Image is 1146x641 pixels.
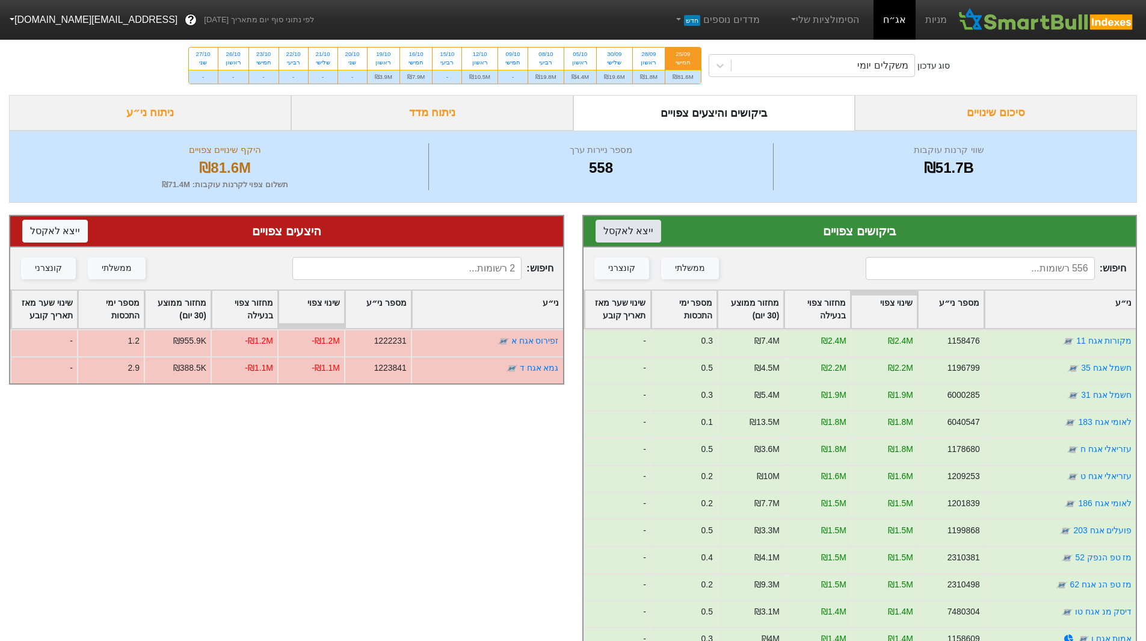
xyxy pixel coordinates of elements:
[196,58,211,67] div: שני
[226,50,241,58] div: 26/10
[866,257,1095,280] input: 556 רשומות...
[675,262,705,275] div: ממשלתי
[701,443,712,456] div: 0.5
[145,291,211,328] div: Toggle SortBy
[1081,390,1132,400] a: חשמל אגח 31
[245,335,273,347] div: -₪1.2M
[245,362,273,374] div: -₪1.1M
[212,291,277,328] div: Toggle SortBy
[292,257,522,280] input: 2 רשומות...
[947,551,979,564] div: 2310381
[784,291,850,328] div: Toggle SortBy
[673,58,694,67] div: חמישי
[701,551,712,564] div: 0.4
[701,497,712,510] div: 0.2
[754,362,779,374] div: ₪4.5M
[584,573,650,600] div: -
[291,95,573,131] div: ניתוח מדד
[469,50,490,58] div: 12/10
[701,389,712,401] div: 0.3
[498,335,510,347] img: tase link
[821,335,846,347] div: ₪2.4M
[345,50,360,58] div: 20/10
[189,70,218,84] div: -
[754,389,779,401] div: ₪5.4M
[947,605,979,618] div: 7480304
[196,50,211,58] div: 27/10
[661,258,719,279] button: ממשלתי
[1070,580,1132,589] a: מז טפ הנ אגח 62
[918,291,984,328] div: Toggle SortBy
[25,157,425,179] div: ₪81.6M
[947,416,979,429] div: 6040547
[594,258,649,279] button: קונצרני
[256,50,271,58] div: 23/10
[286,58,301,67] div: רביעי
[887,470,913,483] div: ₪1.6M
[887,335,913,347] div: ₪2.4M
[947,470,979,483] div: 1209253
[821,389,846,401] div: ₪1.9M
[821,470,846,483] div: ₪1.6M
[857,58,908,73] div: משקלים יומי
[1075,553,1132,562] a: מז טפ הנפק 52
[1076,336,1132,345] a: מקורות אגח 11
[1056,579,1068,591] img: tase link
[256,58,271,67] div: חמישי
[1061,606,1073,618] img: tase link
[584,519,650,546] div: -
[947,362,979,374] div: 1196799
[640,58,658,67] div: ראשון
[312,335,340,347] div: -₪1.2M
[1067,362,1079,374] img: tase link
[88,258,146,279] button: ממשלתי
[433,70,461,84] div: -
[947,524,979,537] div: 1199868
[754,497,779,510] div: ₪7.7M
[1080,444,1132,454] a: עזריאלי אגח ח
[218,70,248,84] div: -
[374,335,407,347] div: 1222231
[1066,471,1078,483] img: tase link
[947,443,979,456] div: 1178680
[204,14,314,26] span: לפי נתוני סוף יום מתאריך [DATE]
[701,524,712,537] div: 0.5
[584,329,650,356] div: -
[917,60,950,72] div: סוג עדכון
[754,335,779,347] div: ₪7.4M
[633,70,665,84] div: ₪1.8M
[777,143,1121,157] div: שווי קרנות עוקבות
[535,50,556,58] div: 08/10
[821,497,846,510] div: ₪1.5M
[511,336,559,345] a: זפירוס אגח א
[652,291,717,328] div: Toggle SortBy
[584,383,650,410] div: -
[866,257,1126,280] span: חיפוש :
[374,362,407,374] div: 1223841
[440,58,454,67] div: רביעי
[345,58,360,67] div: שני
[375,50,392,58] div: 19/10
[957,8,1136,32] img: SmartBull
[887,416,913,429] div: ₪1.8M
[1067,389,1079,401] img: tase link
[887,362,913,374] div: ₪2.2M
[673,50,694,58] div: 25/09
[506,362,518,374] img: tase link
[1066,444,1078,456] img: tase link
[718,291,783,328] div: Toggle SortBy
[855,95,1137,131] div: סיכום שינויים
[585,291,650,328] div: Toggle SortBy
[1061,552,1073,564] img: tase link
[1081,363,1132,373] a: חשמל אגח 35
[947,389,979,401] div: 6000285
[1078,417,1132,427] a: לאומי אגח 183
[887,551,913,564] div: ₪1.5M
[35,262,62,275] div: קונצרני
[1074,607,1132,616] a: דיסק מנ אגח טו
[887,389,913,401] div: ₪1.9M
[368,70,399,84] div: ₪3.9M
[754,551,779,564] div: ₪4.1M
[25,143,425,157] div: היקף שינויים צפויים
[1064,498,1076,510] img: tase link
